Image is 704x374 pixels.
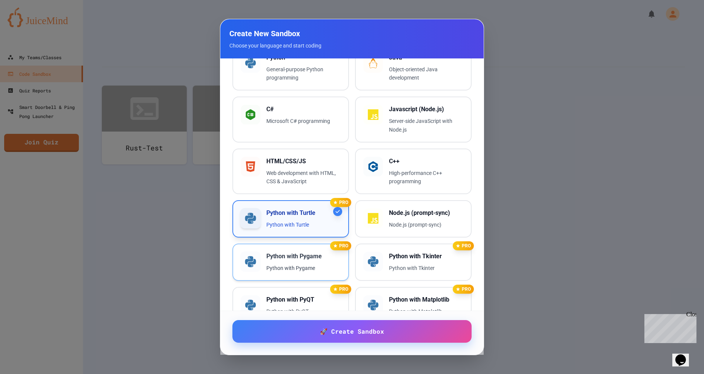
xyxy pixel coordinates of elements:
[229,28,475,39] h2: Create New Sandbox
[389,208,463,218] h3: Node.js (prompt-sync)
[320,327,384,336] span: 🚀 Create Sandbox
[389,169,463,186] p: High-performance C++ programming
[330,198,351,207] div: PRO
[389,157,463,166] h3: C++
[389,117,463,134] p: Server-side JavaScript with Node.js
[266,157,341,166] h3: HTML/CSS/JS
[266,264,341,273] p: Python with Pygame
[330,285,351,294] div: PRO
[453,241,474,250] div: PRO
[389,264,463,273] p: Python with Tkinter
[266,252,341,261] h3: Python with Pygame
[389,307,463,316] p: Python with Matplotlib
[3,3,52,48] div: Chat with us now!Close
[266,65,341,83] p: General-purpose Python programming
[453,285,474,294] div: PRO
[229,42,475,49] p: Choose your language and start coding
[389,221,463,229] p: Node.js (prompt-sync)
[266,307,341,316] p: Python with PyQT
[266,208,341,218] h3: Python with Turtle
[266,105,341,114] h3: C#
[266,221,341,229] p: Python with Turtle
[641,311,696,343] iframe: chat widget
[389,65,463,83] p: Object-oriented Java development
[330,241,351,250] div: PRO
[672,344,696,366] iframe: chat widget
[266,169,341,186] p: Web development with HTML, CSS & JavaScript
[389,295,463,304] h3: Python with Matplotlib
[266,295,341,304] h3: Python with PyQT
[389,252,463,261] h3: Python with Tkinter
[266,117,341,126] p: Microsoft C# programming
[389,105,463,114] h3: Javascript (Node.js)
